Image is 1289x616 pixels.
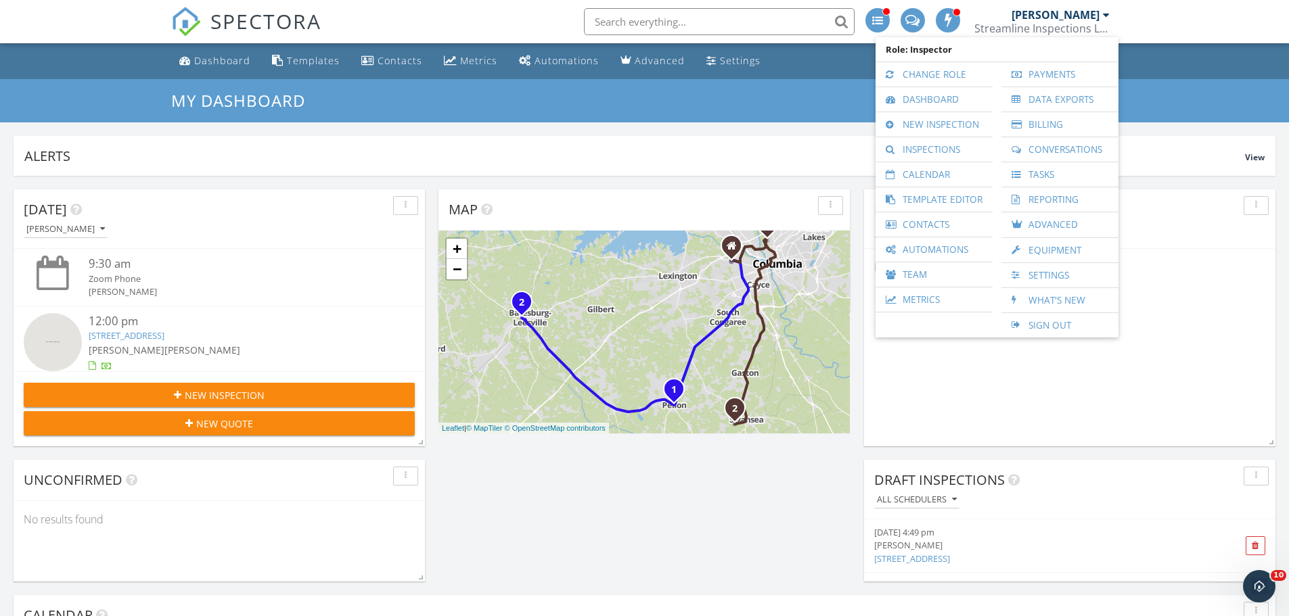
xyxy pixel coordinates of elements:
a: Advanced [615,49,690,74]
a: Team [882,262,986,287]
div: Metrics [460,54,497,67]
div: Automations [535,54,599,67]
div: All schedulers [877,495,957,504]
span: SPECTORA [210,7,321,35]
a: Templates [267,49,345,74]
div: 49 C Trotter Rd., West Columbia SC 29169 [731,245,740,254]
span: New Quote [196,417,253,431]
div: 322 Saluda Ave, Batesburg-Leesville, SC 29006 [522,302,530,310]
a: Zoom out [447,259,467,279]
a: Dashboard [882,87,986,112]
button: [PERSON_NAME] [874,220,958,239]
span: Draft Inspections [874,471,1005,489]
div: Alerts [24,147,1245,165]
span: [DATE] [24,200,67,218]
div: Streamline Inspections LLC [974,22,1110,35]
a: Billing [1008,112,1112,137]
div: | [438,423,609,434]
div: Settings [720,54,761,67]
div: [PERSON_NAME] [874,539,1200,552]
span: Unconfirmed [24,471,122,489]
a: Tasks [1008,162,1112,187]
span: 10 [1271,570,1286,581]
span: View [1245,151,1265,163]
a: [DATE] 4:49 pm [PERSON_NAME] [STREET_ADDRESS] [874,526,1200,565]
img: streetview [24,313,82,371]
div: Templates [287,54,340,67]
a: Calendar [882,162,986,187]
i: 2 [519,298,524,308]
div: [PERSON_NAME] [26,224,105,234]
div: [DATE] 4:49 pm [874,526,1200,539]
a: Settings [1008,263,1112,287]
a: Leaflet [442,424,464,432]
a: Reporting [1008,187,1112,212]
a: Sign Out [1008,313,1112,337]
a: 12:00 pm [STREET_ADDRESS] [PERSON_NAME][PERSON_NAME] 35 minutes drive time 21.8 miles [24,313,415,401]
div: [DATE] 11:42 am [874,579,1200,592]
div: Dashboard [194,54,250,67]
a: © OpenStreetMap contributors [505,424,606,432]
i: 1 [671,385,677,395]
div: No results found [14,501,425,538]
a: Payments [1008,62,1112,87]
a: Change Role [882,62,986,87]
div: [PERSON_NAME] [1012,8,1100,22]
span: In Progress [874,200,959,218]
a: [STREET_ADDRESS] [874,552,950,565]
a: Automations (Advanced) [514,49,604,74]
a: What's New [1008,288,1112,312]
a: Metrics [882,287,986,312]
a: Metrics [438,49,503,74]
a: [STREET_ADDRESS] [89,329,164,341]
div: No results found [864,249,1275,285]
span: [PERSON_NAME] [164,343,240,356]
a: Data Exports [1008,87,1112,112]
a: Settings [701,49,766,74]
button: All schedulers [874,491,959,509]
span: Role: Inspector [882,37,1112,62]
span: [PERSON_NAME] [89,343,164,356]
div: 284 Swansea Rd, Swansea, SC 29160 [735,408,743,416]
a: Inspections [882,137,986,162]
div: 4218 Woodridge Dr, Columbia, SC 29203 [767,224,775,232]
a: Contacts [882,212,986,237]
a: Automations [882,237,986,262]
i: 2 [732,404,738,414]
input: Search everything... [584,8,855,35]
div: Contacts [378,54,422,67]
div: 12:00 pm [89,313,382,330]
div: [PERSON_NAME] [89,285,382,298]
div: 9:30 am [89,256,382,273]
a: Contacts [356,49,428,74]
iframe: Intercom live chat [1243,570,1275,602]
a: SPECTORA [171,18,321,47]
a: Advanced [1008,212,1112,237]
button: New Inspection [24,383,415,407]
a: Template Editor [882,187,986,212]
a: Conversations [1008,137,1112,162]
a: New Inspection [882,112,986,137]
a: My Dashboard [171,89,317,112]
a: Zoom in [447,239,467,259]
button: [PERSON_NAME] [24,220,108,239]
div: 119 Calm Citadel, Pelion, SC 29123 [674,389,682,397]
span: New Inspection [185,388,265,402]
img: The Best Home Inspection Software - Spectora [171,7,201,37]
a: Equipment [1008,238,1112,262]
a: Dashboard [174,49,256,74]
div: Advanced [635,54,685,67]
a: © MapTiler [466,424,503,432]
button: New Quote [24,411,415,435]
div: Zoom Phone [89,273,382,285]
span: Map [449,200,478,218]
